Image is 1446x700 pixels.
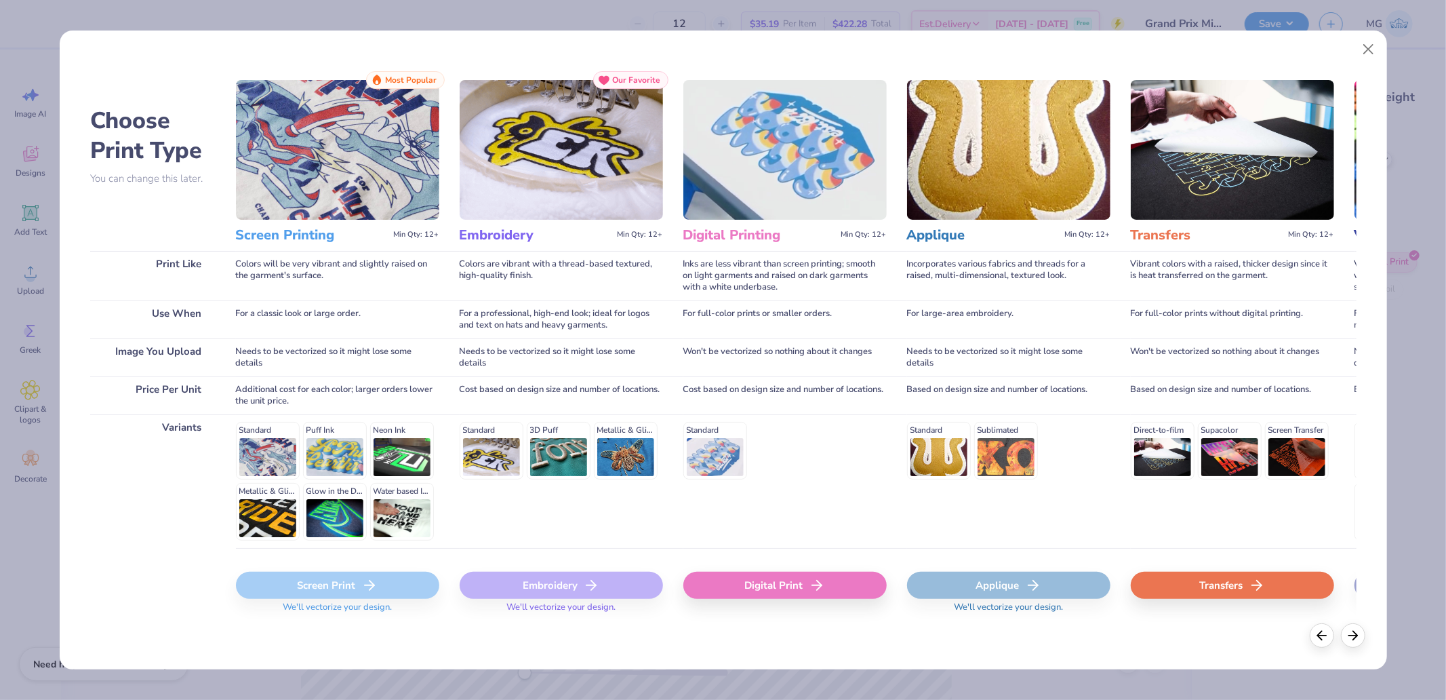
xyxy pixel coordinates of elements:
[90,300,216,338] div: Use When
[460,376,663,414] div: Cost based on design size and number of locations.
[907,227,1060,244] h3: Applique
[1131,338,1334,376] div: Won't be vectorized so nothing about it changes
[1131,80,1334,220] img: Transfers
[90,173,216,184] p: You can change this later.
[90,376,216,414] div: Price Per Unit
[907,338,1110,376] div: Needs to be vectorized so it might lose some details
[907,300,1110,338] div: For large-area embroidery.
[394,230,439,239] span: Min Qty: 12+
[90,414,216,549] div: Variants
[460,80,663,220] img: Embroidery
[683,376,887,414] div: Cost based on design size and number of locations.
[841,230,887,239] span: Min Qty: 12+
[907,572,1110,599] div: Applique
[907,80,1110,220] img: Applique
[460,227,612,244] h3: Embroidery
[236,572,439,599] div: Screen Print
[90,338,216,376] div: Image You Upload
[236,300,439,338] div: For a classic look or large order.
[1131,227,1283,244] h3: Transfers
[613,75,661,85] span: Our Favorite
[683,80,887,220] img: Digital Printing
[236,80,439,220] img: Screen Printing
[90,251,216,300] div: Print Like
[460,338,663,376] div: Needs to be vectorized so it might lose some details
[460,251,663,300] div: Colors are vibrant with a thread-based textured, high-quality finish.
[1355,36,1381,62] button: Close
[1289,230,1334,239] span: Min Qty: 12+
[683,251,887,300] div: Inks are less vibrant than screen printing; smooth on light garments and raised on dark garments ...
[386,75,437,85] span: Most Popular
[236,338,439,376] div: Needs to be vectorized so it might lose some details
[683,227,836,244] h3: Digital Printing
[683,572,887,599] div: Digital Print
[1131,572,1334,599] div: Transfers
[501,602,621,621] span: We'll vectorize your design.
[90,106,216,166] h2: Choose Print Type
[1131,251,1334,300] div: Vibrant colors with a raised, thicker design since it is heat transferred on the garment.
[618,230,663,239] span: Min Qty: 12+
[1065,230,1110,239] span: Min Qty: 12+
[460,572,663,599] div: Embroidery
[683,300,887,338] div: For full-color prints or smaller orders.
[277,602,397,621] span: We'll vectorize your design.
[236,251,439,300] div: Colors will be very vibrant and slightly raised on the garment's surface.
[907,251,1110,300] div: Incorporates various fabrics and threads for a raised, multi-dimensional, textured look.
[236,376,439,414] div: Additional cost for each color; larger orders lower the unit price.
[683,338,887,376] div: Won't be vectorized so nothing about it changes
[460,300,663,338] div: For a professional, high-end look; ideal for logos and text on hats and heavy garments.
[236,227,388,244] h3: Screen Printing
[1131,300,1334,338] div: For full-color prints without digital printing.
[907,376,1110,414] div: Based on design size and number of locations.
[948,602,1068,621] span: We'll vectorize your design.
[1131,376,1334,414] div: Based on design size and number of locations.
